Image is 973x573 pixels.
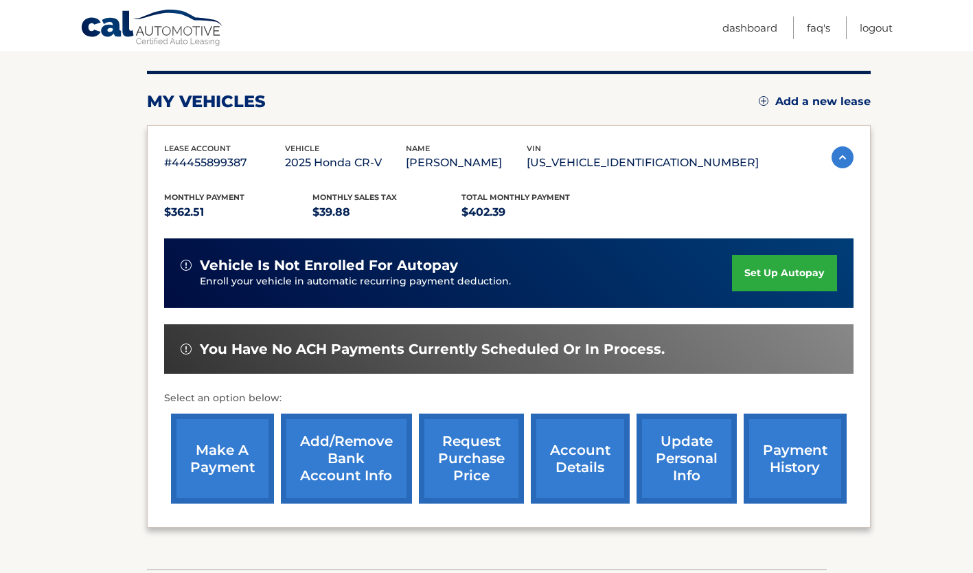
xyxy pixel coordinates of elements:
[285,144,319,153] span: vehicle
[531,414,630,504] a: account details
[722,16,777,39] a: Dashboard
[164,153,285,172] p: #44455899387
[312,203,461,222] p: $39.88
[461,203,610,222] p: $402.39
[285,153,406,172] p: 2025 Honda CR-V
[527,144,541,153] span: vin
[759,95,871,109] a: Add a new lease
[406,153,527,172] p: [PERSON_NAME]
[164,144,231,153] span: lease account
[832,146,854,168] img: accordion-active.svg
[164,390,854,407] p: Select an option below:
[312,192,397,202] span: Monthly sales Tax
[461,192,570,202] span: Total Monthly Payment
[200,341,665,358] span: You have no ACH payments currently scheduled or in process.
[419,414,524,504] a: request purchase price
[181,344,192,355] img: alert-white.svg
[527,153,759,172] p: [US_VEHICLE_IDENTIFICATION_NUMBER]
[147,91,266,112] h2: my vehicles
[200,274,733,289] p: Enroll your vehicle in automatic recurring payment deduction.
[281,414,412,504] a: Add/Remove bank account info
[860,16,893,39] a: Logout
[406,144,430,153] span: name
[637,414,737,504] a: update personal info
[759,96,768,106] img: add.svg
[732,255,836,291] a: set up autopay
[807,16,830,39] a: FAQ's
[164,203,313,222] p: $362.51
[744,414,847,504] a: payment history
[200,257,458,274] span: vehicle is not enrolled for autopay
[164,192,244,202] span: Monthly Payment
[181,260,192,271] img: alert-white.svg
[80,9,225,49] a: Cal Automotive
[171,414,274,504] a: make a payment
